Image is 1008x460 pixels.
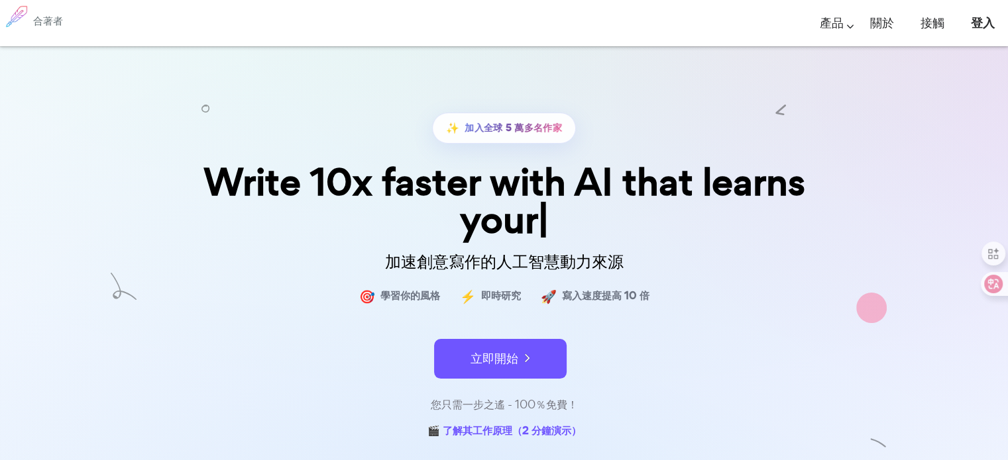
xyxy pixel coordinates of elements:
a: 🎬 了解其工作原理（2 分鐘演示） [427,422,581,442]
font: ⚡ [460,287,476,305]
img: 形狀 [111,273,137,300]
img: 形狀 [870,435,887,451]
font: 即時研究 [481,288,521,303]
a: 產品 [820,4,844,43]
a: 登入 [971,4,995,43]
font: 🎯 [359,287,375,305]
font: 🚀 [541,287,557,305]
font: 您只需一步之遙 - 100％免費！ [431,396,578,412]
font: 產品 [820,16,844,30]
font: ✨ [446,120,459,135]
font: 加入全球 5 萬多名作家 [465,120,562,134]
font: 合著者 [33,13,63,28]
font: 關於 [870,16,894,30]
font: 寫入速度提高 10 倍 [562,288,649,303]
font: 接觸 [921,16,944,30]
font: 🎬 了解其工作原理（2 分鐘演示） [427,423,581,438]
div: Write 10x faster with AI that learns your [173,163,836,239]
a: 接觸 [921,4,944,43]
font: 學習你的風格 [380,288,440,303]
font: 加速創意寫作的人工智慧動力來源 [385,250,624,273]
img: 形狀 [856,293,887,323]
button: 立即開始 [434,339,567,379]
font: 立即開始 [471,349,518,367]
font: 登入 [971,16,995,30]
a: 關於 [870,4,894,43]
